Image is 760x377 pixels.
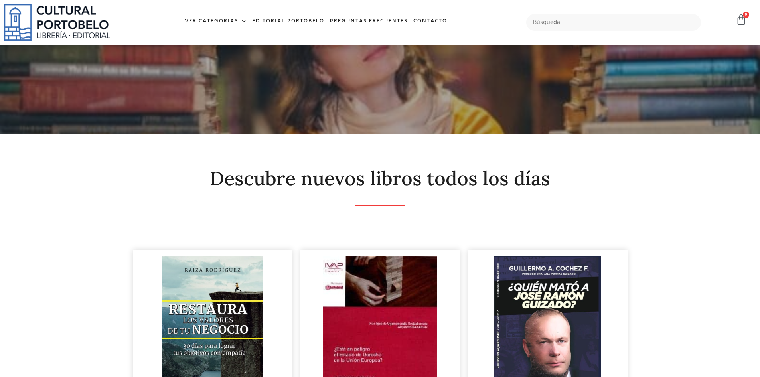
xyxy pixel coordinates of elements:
[249,13,327,30] a: Editorial Portobelo
[411,13,450,30] a: Contacto
[182,13,249,30] a: Ver Categorías
[133,168,628,189] h2: Descubre nuevos libros todos los días
[327,13,411,30] a: Preguntas frecuentes
[743,12,749,18] span: 0
[526,14,701,31] input: Búsqueda
[736,14,747,26] a: 0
